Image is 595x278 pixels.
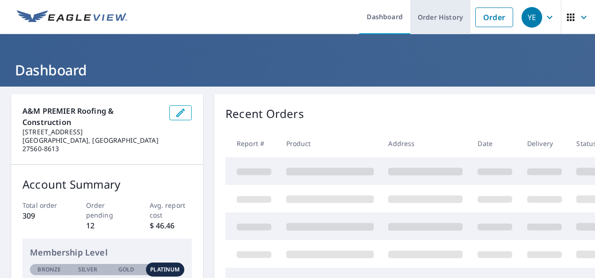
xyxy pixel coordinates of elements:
p: Total order [22,200,65,210]
th: Report # [225,130,279,157]
p: Platinum [150,265,180,274]
p: [GEOGRAPHIC_DATA], [GEOGRAPHIC_DATA] 27560-8613 [22,136,162,153]
th: Product [279,130,381,157]
p: 309 [22,210,65,221]
p: Silver [78,265,98,274]
p: Bronze [37,265,61,274]
p: Membership Level [30,246,184,259]
th: Address [381,130,470,157]
p: Order pending [86,200,129,220]
div: YE [522,7,542,28]
p: Avg. report cost [150,200,192,220]
p: Recent Orders [225,105,304,122]
th: Date [470,130,520,157]
p: [STREET_ADDRESS] [22,128,162,136]
p: $ 46.46 [150,220,192,231]
p: Account Summary [22,176,192,193]
p: 12 [86,220,129,231]
th: Delivery [520,130,569,157]
img: EV Logo [17,10,127,24]
p: Gold [118,265,134,274]
a: Order [475,7,513,27]
h1: Dashboard [11,60,584,80]
p: A&M PREMIER Roofing & Construction [22,105,162,128]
